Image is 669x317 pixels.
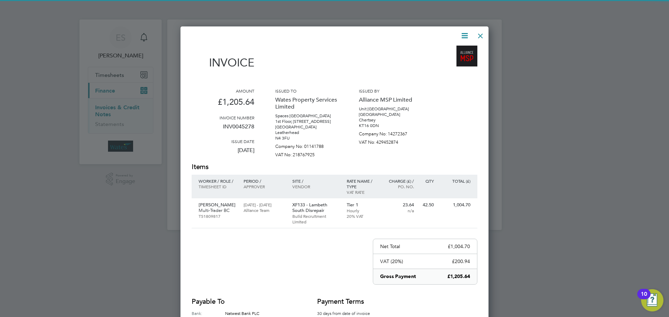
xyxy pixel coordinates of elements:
[275,135,338,141] p: N4 3FU
[384,208,414,213] p: n/a
[192,88,254,94] h3: Amount
[380,273,416,280] p: Gross Payment
[384,184,414,189] p: Po. No.
[192,120,254,138] p: INV0045278
[347,208,377,213] p: Hourly
[292,202,340,213] p: XF133 - Lambeth South Disrepair
[199,213,237,219] p: TS1809817
[359,94,422,106] p: Alliance MSP Limited
[192,138,254,144] h3: Issue date
[199,178,237,184] p: Worker / Role /
[441,178,470,184] p: Total (£)
[317,310,380,316] p: 30 days from date of invoice
[456,46,477,66] img: alliancemsp-logo-remittance.png
[347,189,377,195] p: VAT rate
[317,297,380,307] h2: Payment terms
[292,178,340,184] p: Site /
[347,213,377,219] p: 20% VAT
[641,294,647,303] div: 10
[384,202,414,208] p: 23.64
[275,130,338,135] p: Leatherhead
[380,243,400,249] p: Net Total
[359,88,422,94] h3: Issued by
[244,184,285,189] p: Approver
[275,124,338,130] p: [GEOGRAPHIC_DATA]
[359,128,422,137] p: Company No: 14272367
[380,258,403,264] p: VAT (20%)
[275,119,338,124] p: 1st Floor, [STREET_ADDRESS]
[244,207,285,213] p: Alliance Team
[448,243,470,249] p: £1,004.70
[275,88,338,94] h3: Issued to
[192,144,254,162] p: [DATE]
[447,273,470,280] p: £1,205.64
[292,184,340,189] p: Vendor
[292,213,340,224] p: Build Recruitment Limited
[275,149,338,158] p: VAT No: 218767925
[192,94,254,115] p: £1,205.64
[347,202,377,208] p: Tier 1
[359,137,422,145] p: VAT No: 429452874
[347,178,377,189] p: Rate name / type
[192,297,296,307] h2: Payable to
[192,56,254,69] h1: Invoice
[199,202,237,208] p: [PERSON_NAME]
[359,117,422,123] p: Chertsey
[199,208,237,213] p: Multi-Trader BC
[452,258,470,264] p: £200.94
[441,202,470,208] p: 1,004.70
[244,202,285,207] p: [DATE] - [DATE]
[641,289,663,311] button: Open Resource Center, 10 new notifications
[244,178,285,184] p: Period /
[275,94,338,113] p: Wates Property Services Limited
[384,178,414,184] p: Charge (£) /
[359,123,422,128] p: KT16 0DN
[359,112,422,117] p: [GEOGRAPHIC_DATA]
[192,162,477,172] h2: Items
[192,310,225,316] label: Bank:
[225,310,259,316] span: Natwest Bank PLC
[421,202,434,208] p: 42.50
[275,113,338,119] p: Spaces [GEOGRAPHIC_DATA]
[359,106,422,112] p: Unit [GEOGRAPHIC_DATA]
[275,141,338,149] p: Company No: 01141788
[199,184,237,189] p: Timesheet ID
[421,178,434,184] p: QTY
[192,115,254,120] h3: Invoice number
